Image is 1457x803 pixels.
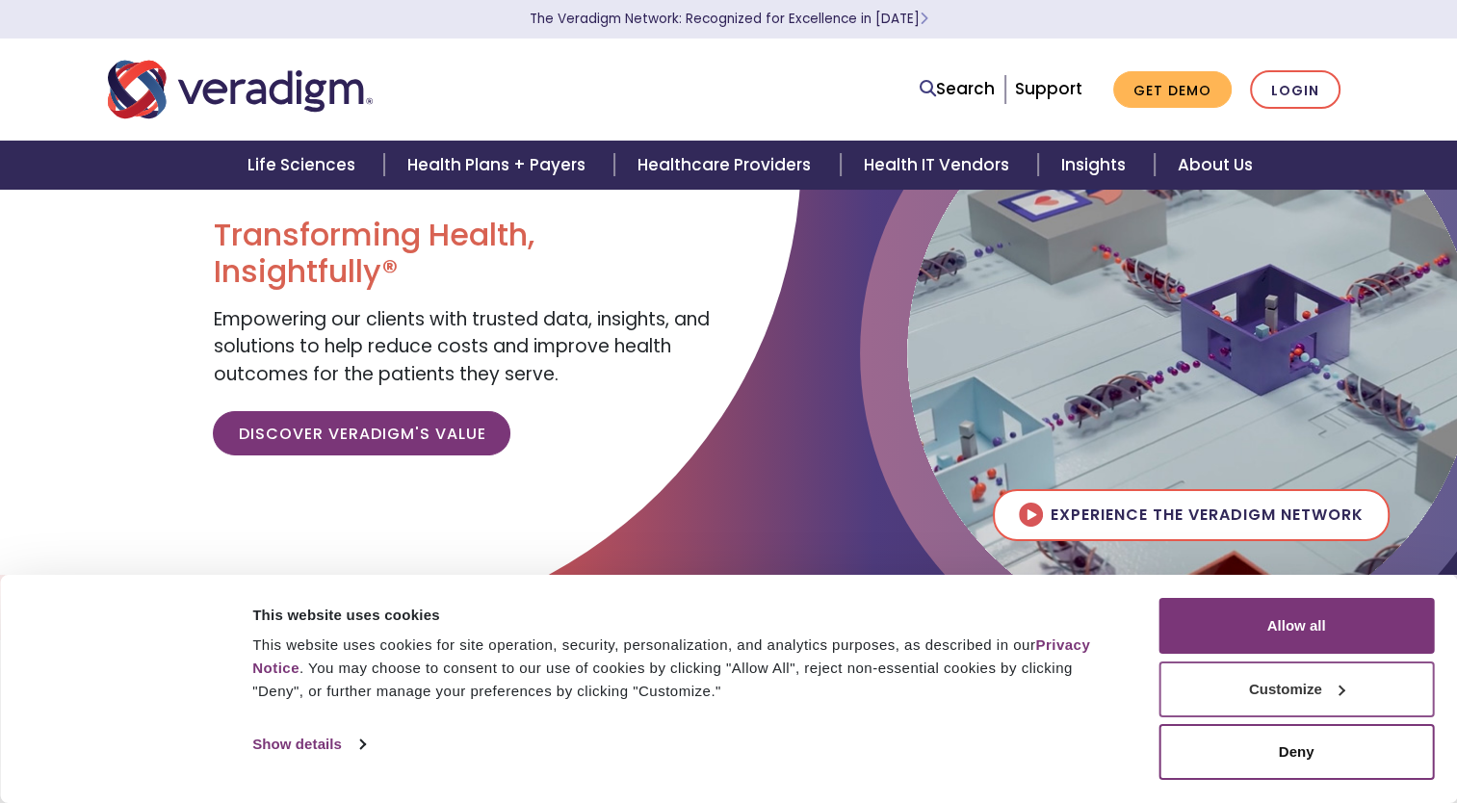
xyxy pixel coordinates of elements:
[841,141,1038,190] a: Health IT Vendors
[108,58,373,121] img: Veradigm logo
[213,306,709,387] span: Empowering our clients with trusted data, insights, and solutions to help reduce costs and improv...
[1113,71,1232,109] a: Get Demo
[920,10,928,28] span: Learn More
[1250,70,1340,110] a: Login
[1155,141,1276,190] a: About Us
[213,217,714,291] h1: Transforming Health, Insightfully®
[530,10,928,28] a: The Veradigm Network: Recognized for Excellence in [DATE]Learn More
[213,411,510,455] a: Discover Veradigm's Value
[1158,661,1434,717] button: Customize
[920,76,995,102] a: Search
[1015,77,1082,100] a: Support
[252,604,1115,627] div: This website uses cookies
[224,141,384,190] a: Life Sciences
[252,634,1115,703] div: This website uses cookies for site operation, security, personalization, and analytics purposes, ...
[252,730,364,759] a: Show details
[1158,598,1434,654] button: Allow all
[1158,724,1434,780] button: Deny
[1038,141,1155,190] a: Insights
[614,141,840,190] a: Healthcare Providers
[384,141,614,190] a: Health Plans + Payers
